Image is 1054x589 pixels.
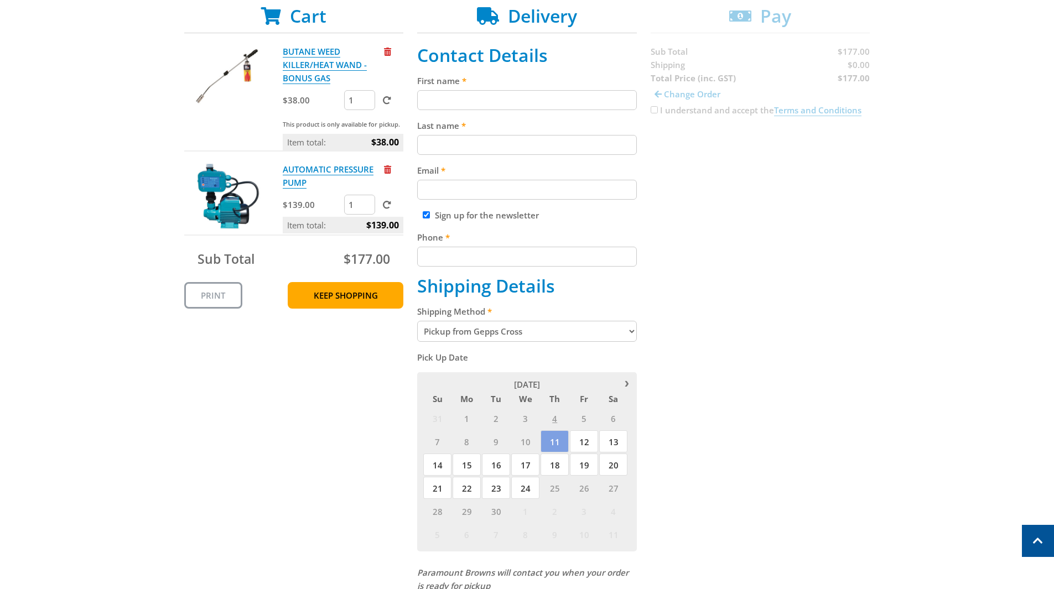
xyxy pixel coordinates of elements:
span: 2 [541,500,569,522]
a: BUTANE WEED KILLER/HEAT WAND - BONUS GAS [283,46,367,84]
span: We [511,392,539,406]
span: Su [423,392,451,406]
span: 6 [599,407,627,429]
span: Sub Total [198,250,255,268]
span: $139.00 [366,217,399,233]
span: 21 [423,477,451,499]
h2: Contact Details [417,45,637,66]
span: 4 [599,500,627,522]
span: Cart [290,4,326,28]
span: 30 [482,500,510,522]
span: 4 [541,407,569,429]
img: BUTANE WEED KILLER/HEAT WAND - BONUS GAS [195,45,261,111]
span: 22 [453,477,481,499]
a: Remove from cart [384,164,391,175]
label: Last name [417,119,637,132]
span: 5 [570,407,598,429]
span: 13 [599,430,627,452]
span: 31 [423,407,451,429]
p: Item total: [283,217,403,233]
span: 16 [482,454,510,476]
span: 8 [453,430,481,452]
span: Mo [453,392,481,406]
input: Please enter your first name. [417,90,637,110]
span: $177.00 [344,250,390,268]
span: 11 [541,430,569,452]
span: 17 [511,454,539,476]
input: Please enter your last name. [417,135,637,155]
a: Remove from cart [384,46,391,57]
span: 23 [482,477,510,499]
span: 25 [541,477,569,499]
a: Print [184,282,242,309]
p: $139.00 [283,198,342,211]
span: Sa [599,392,627,406]
input: Please enter your email address. [417,180,637,200]
p: This product is only available for pickup. [283,118,403,131]
label: Email [417,164,637,177]
a: Keep Shopping [288,282,403,309]
span: 11 [599,523,627,545]
span: 6 [453,523,481,545]
span: 28 [423,500,451,522]
span: 27 [599,477,627,499]
span: 26 [570,477,598,499]
span: 10 [511,430,539,452]
span: Fr [570,392,598,406]
span: 1 [511,500,539,522]
span: 8 [511,523,539,545]
span: 15 [453,454,481,476]
span: 1 [453,407,481,429]
select: Please select a shipping method. [417,321,637,342]
p: $38.00 [283,93,342,107]
span: 29 [453,500,481,522]
span: Tu [482,392,510,406]
span: 9 [541,523,569,545]
a: AUTOMATIC PRESSURE PUMP [283,164,373,189]
label: Pick Up Date [417,351,637,364]
span: 18 [541,454,569,476]
span: 7 [482,523,510,545]
p: Item total: [283,134,403,150]
span: 7 [423,430,451,452]
span: 12 [570,430,598,452]
span: 20 [599,454,627,476]
label: Phone [417,231,637,244]
img: AUTOMATIC PRESSURE PUMP [195,163,261,229]
span: 9 [482,430,510,452]
label: Sign up for the newsletter [435,210,539,221]
span: $38.00 [371,134,399,150]
span: 14 [423,454,451,476]
span: [DATE] [514,379,540,390]
span: 3 [570,500,598,522]
span: 19 [570,454,598,476]
h2: Shipping Details [417,275,637,296]
span: Th [541,392,569,406]
span: 2 [482,407,510,429]
input: Please enter your telephone number. [417,247,637,267]
span: 5 [423,523,451,545]
span: 24 [511,477,539,499]
label: Shipping Method [417,305,637,318]
label: First name [417,74,637,87]
span: Delivery [508,4,577,28]
span: 3 [511,407,539,429]
span: 10 [570,523,598,545]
